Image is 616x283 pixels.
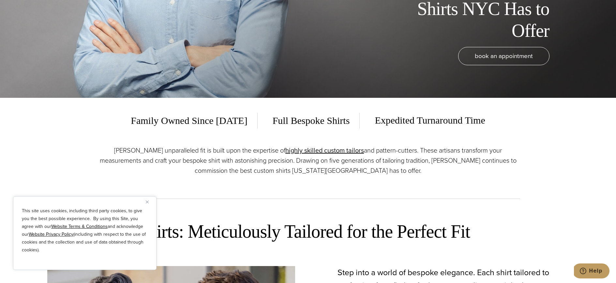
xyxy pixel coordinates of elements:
[146,201,149,203] img: Close
[146,198,154,206] button: Close
[458,47,549,65] a: book an appointment
[22,207,148,254] p: This site uses cookies, including third party cookies, to give you the best possible experience. ...
[29,231,73,238] a: Website Privacy Policy
[47,220,569,243] h2: Our Custom Shirts: Meticulously Tailored for the Perfect Fit
[51,223,108,230] a: Website Terms & Conditions
[365,112,485,128] span: Expedited Turnaround Time
[263,113,360,128] span: Full Bespoke Shirts
[285,145,364,155] a: highly skilled custom tailors
[574,263,609,280] iframe: Opens a widget where you can chat to one of our agents
[475,51,533,61] span: book an appointment
[96,145,520,176] p: [PERSON_NAME] unparalleled fit is built upon the expertise of and pattern-cutters. These artisans...
[131,113,257,128] span: Family Owned Since [DATE]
